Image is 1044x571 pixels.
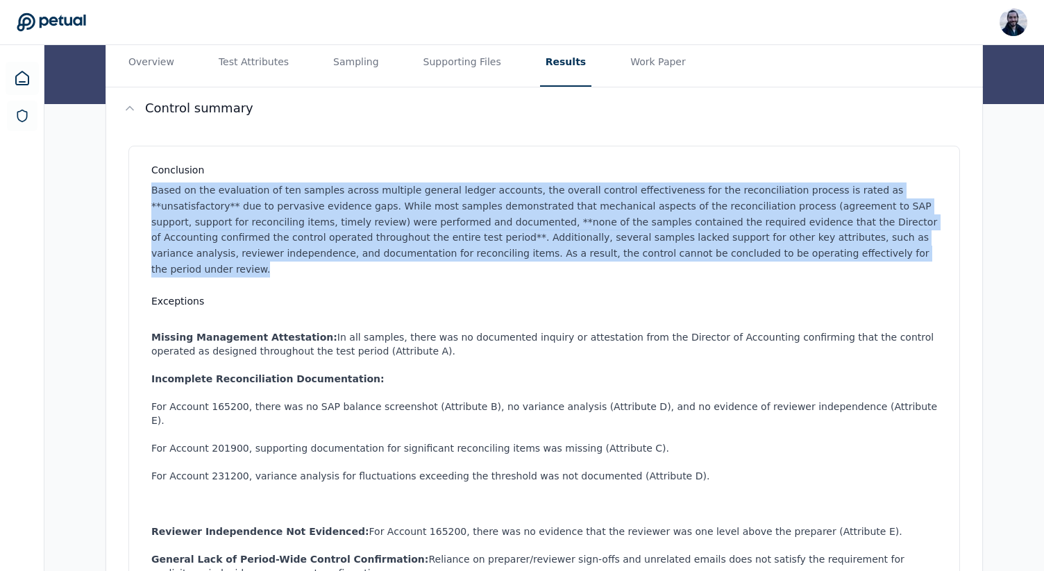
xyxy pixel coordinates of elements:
[145,99,253,118] h2: Control summary
[151,526,369,537] strong: Reviewer Independence Not Evidenced:
[151,469,943,483] li: For Account 231200, variance analysis for fluctuations exceeding the threshold was not documented...
[328,38,385,87] button: Sampling
[106,87,982,129] button: Control summary
[151,373,385,384] strong: Incomplete Reconciliation Documentation:
[151,400,943,427] li: For Account 165200, there was no SAP balance screenshot (Attribute B), no variance analysis (Attr...
[151,332,337,343] strong: Missing Management Attestation:
[123,38,180,87] button: Overview
[151,330,943,358] li: In all samples, there was no documented inquiry or attestation from the Director of Accounting co...
[151,182,943,278] p: Based on the evaluation of ten samples across multiple general ledger accounts, the overall contr...
[151,163,943,177] h3: Conclusion
[625,38,691,87] button: Work Paper
[151,441,943,455] li: For Account 201900, supporting documentation for significant reconciling items was missing (Attri...
[17,12,86,32] a: Go to Dashboard
[106,38,982,87] nav: Tabs
[151,554,428,565] strong: General Lack of Period-Wide Control Confirmation:
[540,38,591,87] button: Results
[213,38,294,87] button: Test Attributes
[6,62,39,95] a: Dashboard
[151,294,943,308] h3: Exceptions
[151,525,943,538] li: For Account 165200, there was no evidence that the reviewer was one level above the preparer (Att...
[1000,8,1027,36] img: Roberto Fernandez
[418,38,507,87] button: Supporting Files
[7,101,37,131] a: SOC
